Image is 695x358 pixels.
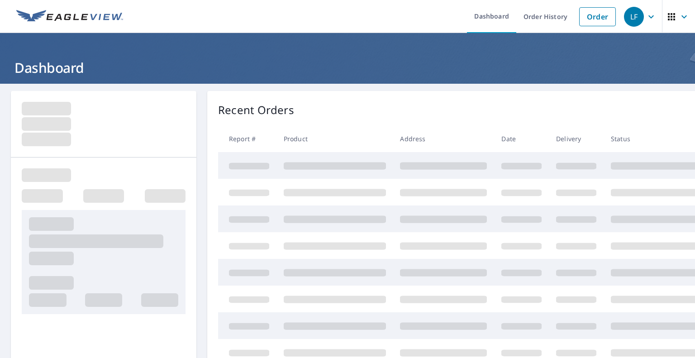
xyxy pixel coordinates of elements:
div: LF [624,7,644,27]
a: Order [579,7,616,26]
th: Product [276,125,393,152]
th: Address [393,125,494,152]
th: Date [494,125,549,152]
th: Report # [218,125,276,152]
h1: Dashboard [11,58,684,77]
p: Recent Orders [218,102,294,118]
img: EV Logo [16,10,123,24]
th: Delivery [549,125,604,152]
